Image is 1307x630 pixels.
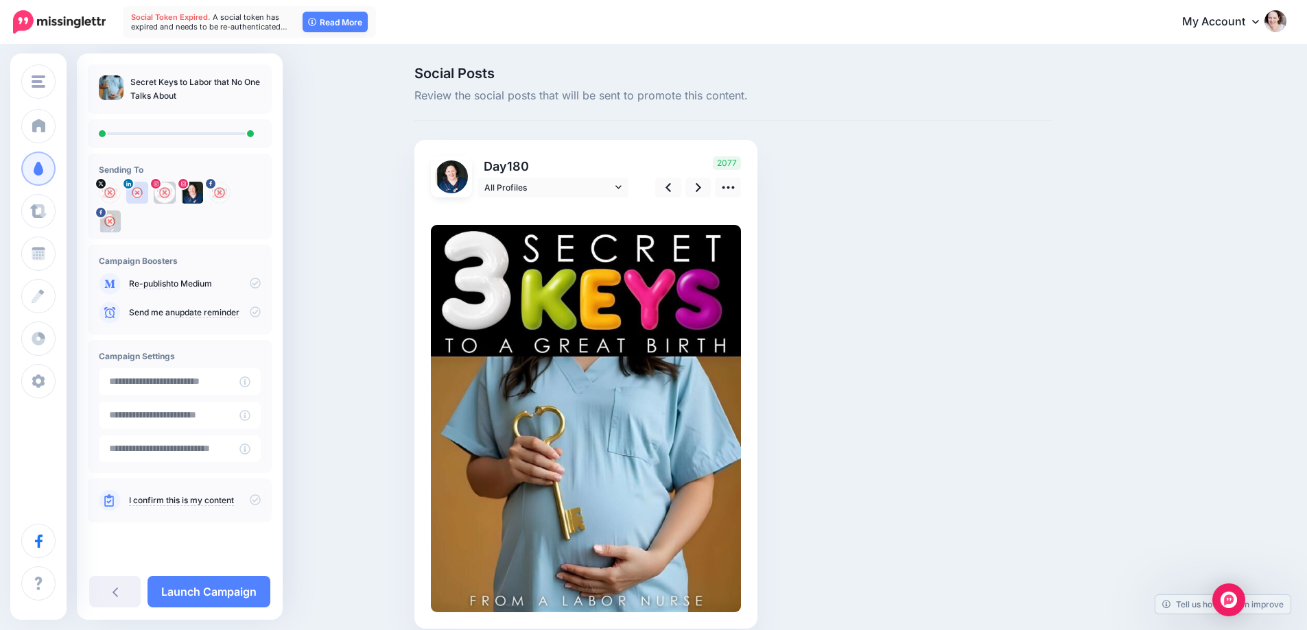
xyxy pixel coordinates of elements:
[129,278,171,289] a: Re-publish
[129,306,261,319] p: Send me an
[1212,583,1245,616] div: Open Intercom Messenger
[507,159,529,173] span: 180
[154,182,176,204] img: 171614132_153822223321940_582953623993691943_n-bsa102292.jpg
[129,278,261,290] p: to Medium
[414,87,1051,105] span: Review the social posts that will be sent to promote this content.
[414,66,1051,80] span: Social Posts
[99,182,121,204] img: Q47ZFdV9-23892.jpg
[713,156,741,170] span: 2077
[99,210,121,232] img: 293356615_413924647436347_5319703766953307182_n-bsa103635.jpg
[181,182,203,204] img: 117675426_2401644286800900_3570104518066085037_n-bsa102293.jpg
[32,75,45,88] img: menu.png
[175,307,239,318] a: update reminder
[478,178,628,197] a: All Profiles
[99,256,261,266] h4: Campaign Boosters
[99,75,123,100] img: 6a41270564788d1842b9d73a0064266b_thumb.jpg
[1168,5,1286,39] a: My Account
[478,156,631,176] p: Day
[209,182,231,204] img: 294267531_452028763599495_8356150534574631664_n-bsa103634.png
[303,12,368,32] a: Read More
[131,12,211,22] span: Social Token Expired.
[129,495,234,506] a: I confirm this is my content
[126,182,148,204] img: user_default_image.png
[131,12,287,32] span: A social token has expired and needs to be re-authenticated…
[435,160,468,193] img: 117675426_2401644286800900_3570104518066085037_n-bsa102293.jpg
[99,165,261,175] h4: Sending To
[130,75,261,103] p: Secret Keys to Labor that No One Talks About
[484,180,612,195] span: All Profiles
[431,225,741,612] img: 41cc20bcd336a9f27d7353b0076ecc47.jpg
[13,10,106,34] img: Missinglettr
[1155,595,1291,614] a: Tell us how we can improve
[99,351,261,361] h4: Campaign Settings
